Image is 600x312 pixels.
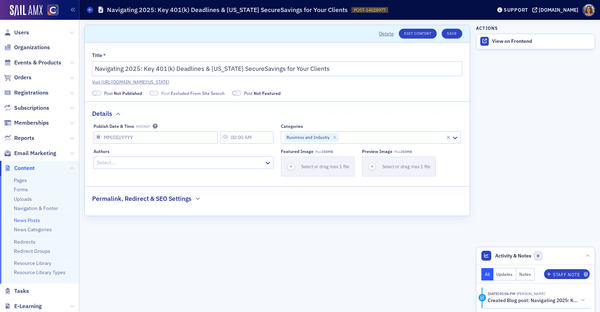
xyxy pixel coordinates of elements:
[14,59,61,67] span: Events & Products
[394,149,412,154] span: Max
[10,5,43,16] img: SailAMX
[504,7,528,13] div: Support
[379,30,394,38] button: Delete
[362,149,392,154] div: Preview image
[107,6,348,14] h1: Navigating 2025: Key 401(k) Deadlines & [US_STATE] SecureSavings for Your Clients
[4,74,32,81] a: Orders
[232,91,241,96] span: Not Featured
[14,248,50,254] a: Redirect Groups
[479,294,486,301] div: Activity
[14,205,58,211] a: Navigation & Footer
[322,149,333,154] span: 250MB
[14,119,49,127] span: Memberships
[488,297,585,304] button: Created Blog post: Navigating 2025: Key 401(k) Deadlines & [US_STATE] Secure Savings for Your Cli...
[14,164,35,172] span: Content
[399,29,437,39] a: Edit Content
[488,291,515,296] time: 9/17/2025 01:06 PM
[14,217,40,223] a: News Posts
[244,90,281,96] span: Post
[534,251,543,260] span: 0
[495,252,531,260] span: Activity & Notes
[14,186,28,193] a: Forms
[284,133,331,142] div: Business and Industry
[14,302,42,310] span: E-Learning
[382,164,430,169] span: Select or drag max 1 file
[583,4,595,16] span: Profile
[14,44,50,51] span: Organizations
[331,133,339,142] div: Remove Business and Industry
[4,134,34,142] a: Reports
[281,149,313,154] div: Featured Image
[4,302,42,310] a: E-Learning
[493,268,516,280] button: Updates
[301,164,349,169] span: Select or drag max 1 file
[362,157,436,176] button: Select or drag max 1 file
[442,29,462,39] button: Save
[4,104,49,112] a: Subscriptions
[94,149,109,154] div: Authors
[94,131,218,144] input: MM/DD/YYYY
[281,157,355,176] button: Select or drag max 1 file
[4,44,50,51] a: Organizations
[104,90,142,96] span: Post
[14,29,29,36] span: Users
[14,196,32,202] a: Uploads
[92,52,102,59] div: Title
[254,90,281,96] span: Not Featured
[401,149,412,154] span: 250MB
[103,52,106,59] abbr: This field is required
[92,109,112,118] h2: Details
[315,149,333,154] span: Max
[4,59,61,67] a: Events & Products
[354,7,386,13] span: POST-14028977
[92,91,101,96] span: Not Published
[94,124,134,129] div: Publish Date & Time
[92,79,462,85] a: Visit [URL][DOMAIN_NAME][US_STATE]
[14,260,51,266] a: Resource Library
[14,89,49,97] span: Registrations
[220,131,273,144] input: 00:00 AM
[14,287,29,295] span: Tasks
[4,287,29,295] a: Tasks
[4,164,35,172] a: Content
[481,268,493,280] button: All
[553,273,580,277] div: Staff Note
[4,29,29,36] a: Users
[161,90,225,96] span: Post
[14,177,27,183] a: Pages
[92,194,192,203] h2: Permalink, Redirect & SEO Settings
[4,119,49,127] a: Memberships
[539,7,578,13] div: [DOMAIN_NAME]
[43,5,58,17] a: View Homepage
[492,38,591,45] div: View on Frontend
[149,91,159,96] span: Excluded From Site Search
[14,74,32,81] span: Orders
[516,268,534,280] button: Notes
[14,104,49,112] span: Subscriptions
[14,149,56,157] span: Email Marketing
[14,239,35,245] a: Redirects
[14,226,52,233] a: News Categories
[476,34,595,49] a: View on Frontend
[488,297,578,304] h5: Created Blog post: Navigating 2025: Key 401(k) Deadlines & [US_STATE] Secure Savings for Your Cli...
[4,149,56,157] a: Email Marketing
[114,90,142,96] span: Not Published
[47,5,58,16] img: SailAMX
[136,125,150,129] span: MST/MDT
[14,269,66,276] a: Resource Library Types
[476,25,498,31] h4: Actions
[544,269,590,279] button: Staff Note
[532,7,581,12] button: [DOMAIN_NAME]
[171,90,225,96] span: Excluded From Site Search
[14,134,34,142] span: Reports
[515,291,545,296] span: Cheryl Moss
[4,89,49,97] a: Registrations
[281,124,303,129] div: Categories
